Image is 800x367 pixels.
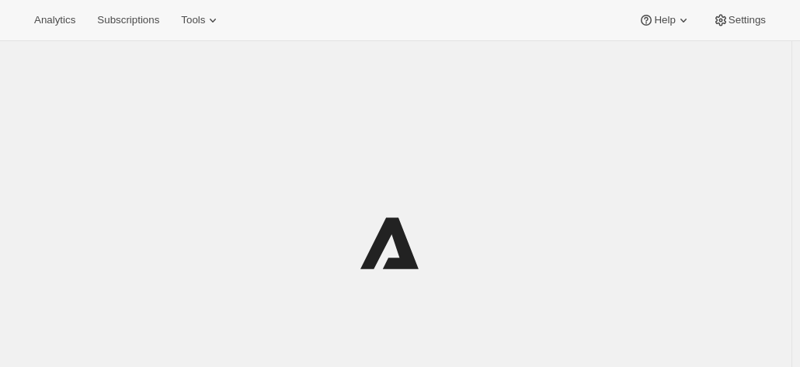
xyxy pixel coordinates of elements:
span: Analytics [34,14,75,26]
span: Subscriptions [97,14,159,26]
button: Tools [172,9,230,31]
button: Subscriptions [88,9,169,31]
button: Analytics [25,9,85,31]
span: Tools [181,14,205,26]
span: Settings [729,14,766,26]
button: Help [629,9,700,31]
span: Help [654,14,675,26]
button: Settings [704,9,775,31]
